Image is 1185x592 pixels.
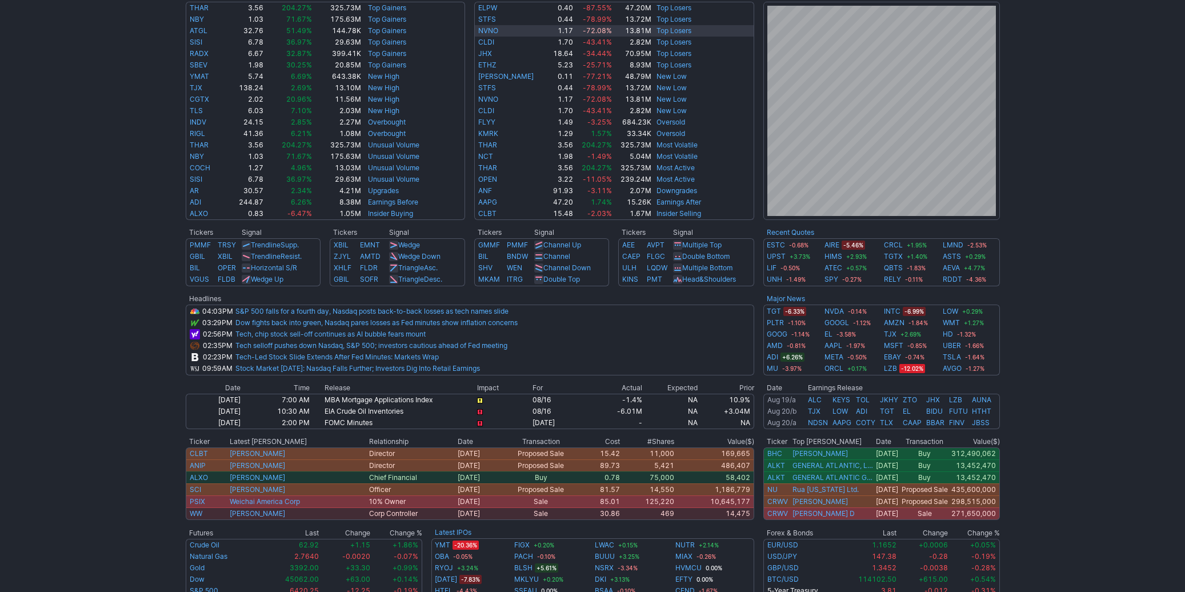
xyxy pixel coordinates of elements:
[949,395,962,404] a: LZB
[656,61,691,69] a: Top Losers
[767,262,776,274] a: LIF
[514,574,539,585] a: MKLYU
[583,49,612,58] span: -34.44%
[190,473,208,482] a: ALXO
[478,152,493,161] a: NCT
[583,26,612,35] span: -72.08%
[190,252,205,261] a: GBIL
[478,198,497,206] a: AAPG
[595,539,614,551] a: LWAC
[478,186,492,195] a: ANF
[767,575,799,583] a: BTC/USD
[543,252,570,261] a: Channel
[334,241,349,249] a: XBIL
[478,141,497,149] a: THAR
[230,449,285,458] a: [PERSON_NAME]
[880,407,894,415] a: TGT
[656,72,687,81] a: New Low
[478,118,495,126] a: FLYY
[424,275,442,283] span: Desc.
[286,61,312,69] span: 30.25%
[856,407,867,415] a: ADI
[548,2,574,14] td: 0.40
[880,395,898,404] a: JKHY
[767,541,798,549] a: EUR/USD
[230,473,285,482] a: [PERSON_NAME]
[824,317,849,329] a: GOOGL
[235,353,439,361] a: Tech-Led Stock Slide Extends After Fed Minutes: Markets Wrap
[286,38,312,46] span: 36.97%
[190,186,199,195] a: AR
[884,251,903,262] a: TGTX
[792,497,848,506] a: [PERSON_NAME]
[903,395,917,404] a: ZTO
[190,49,209,58] a: RADX
[251,252,281,261] span: Trendline
[884,306,900,317] a: INTC
[884,329,896,340] a: TJX
[656,15,691,23] a: Top Losers
[398,241,420,249] a: Wedge
[190,118,206,126] a: INDV
[190,497,205,506] a: PSIX
[190,72,209,81] a: YMAT
[903,418,922,427] a: CAAP
[368,106,399,115] a: New High
[647,252,665,261] a: FLGC
[903,407,911,415] a: EL
[682,241,722,249] a: Multiple Top
[235,341,507,350] a: Tech selloff pushes down Nasdaq, S&P 500; investors cautious ahead of Fed meeting
[548,25,574,37] td: 1.17
[190,163,210,172] a: COCH
[190,141,209,149] a: THAR
[313,48,362,59] td: 399.41K
[251,275,283,283] a: Wedge Up
[368,26,406,35] a: Top Gainers
[190,575,205,583] a: Dow
[884,317,904,329] a: AMZN
[884,274,901,285] a: RELY
[190,552,227,561] a: Natural Gas
[478,263,493,272] a: SHV
[368,186,399,195] a: Upgrades
[368,61,406,69] a: Top Gainers
[190,83,202,92] a: TJX
[230,497,300,506] a: Weichai America Corp
[675,551,692,562] a: MIAX
[190,563,205,572] a: Gold
[824,329,832,340] a: EL
[313,2,362,14] td: 325.73M
[360,275,378,283] a: SOFR
[251,241,299,249] a: TrendlineSupp.
[548,14,574,25] td: 0.44
[884,351,901,363] a: EBAY
[808,407,820,415] a: TJX
[224,71,264,82] td: 5.74
[368,38,406,46] a: Top Gainers
[230,509,285,518] a: [PERSON_NAME]
[675,539,695,551] a: NUTR
[543,275,580,283] a: Double Top
[190,541,219,549] a: Crude Oil
[368,198,418,206] a: Earnings Before
[435,551,449,562] a: OBA
[435,528,471,537] a: Latest IPOs
[656,95,687,103] a: New Low
[884,239,903,251] a: CRCL
[647,241,664,249] a: AVPT
[612,48,652,59] td: 70.95M
[767,294,805,303] a: Major News
[435,539,450,551] a: YMT
[943,239,963,251] a: LMND
[824,274,838,285] a: SPY
[218,275,235,283] a: FLDB
[190,61,207,69] a: SBEV
[514,551,533,562] a: PACH
[548,48,574,59] td: 18.64
[507,275,523,283] a: ITRG
[286,49,312,58] span: 32.87%
[190,95,209,103] a: CGTX
[656,49,691,58] a: Top Losers
[190,175,202,183] a: SISI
